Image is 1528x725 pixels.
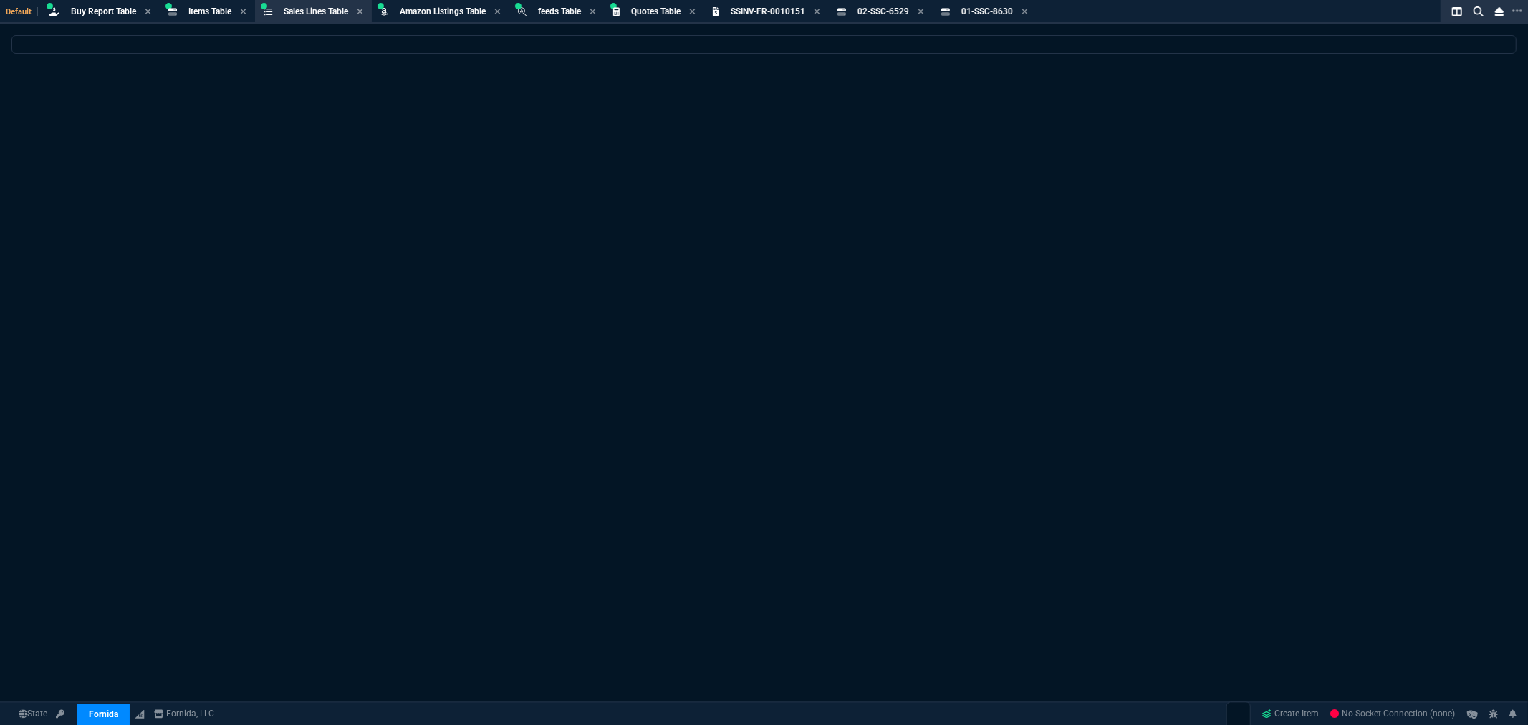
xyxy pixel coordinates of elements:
span: Quotes Table [631,6,681,16]
span: 02-SSC-6529 [857,6,909,16]
nx-icon: Close Tab [814,6,820,18]
a: msbcCompanyName [150,708,219,721]
span: Sales Lines Table [284,6,348,16]
nx-icon: Close Tab [494,6,501,18]
nx-icon: Close Tab [918,6,924,18]
span: Default [6,7,38,16]
nx-icon: Close Tab [240,6,246,18]
span: SSINV-FR-0010151 [731,6,805,16]
nx-icon: Close Tab [357,6,363,18]
a: API TOKEN [52,708,69,721]
span: Items Table [188,6,231,16]
nx-icon: Search [1468,3,1489,20]
span: Amazon Listings Table [400,6,486,16]
a: Global State [14,708,52,721]
nx-icon: Open New Tab [1512,4,1522,18]
nx-icon: Close Tab [1022,6,1028,18]
span: 01-SSC-8630 [961,6,1013,16]
nx-icon: Close Tab [689,6,696,18]
nx-icon: Close Tab [145,6,151,18]
nx-icon: Close Tab [590,6,596,18]
a: Create Item [1256,704,1325,725]
span: No Socket Connection (none) [1331,709,1456,719]
span: feeds Table [538,6,581,16]
span: Buy Report Table [71,6,136,16]
nx-icon: Close Workbench [1489,3,1509,20]
nx-icon: Split Panels [1446,3,1468,20]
